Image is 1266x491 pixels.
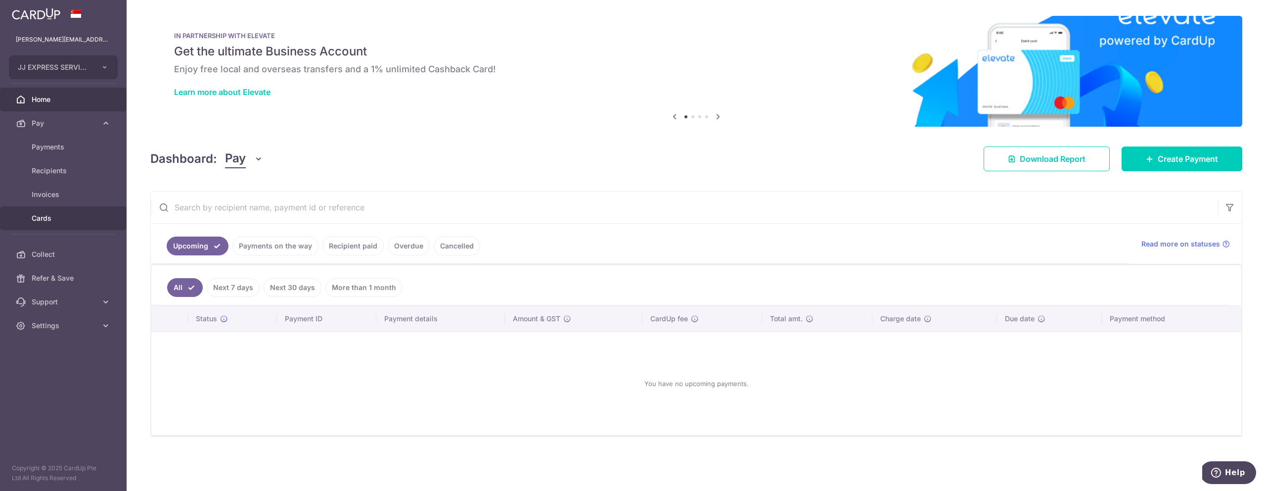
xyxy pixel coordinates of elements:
[150,150,217,168] h4: Dashboard:
[150,16,1242,127] img: Renovation banner
[1005,314,1035,324] span: Due date
[174,87,271,97] a: Learn more about Elevate
[32,166,97,176] span: Recipients
[32,297,97,307] span: Support
[32,95,97,104] span: Home
[1020,153,1085,165] span: Download Report
[277,306,376,332] th: Payment ID
[325,278,403,297] a: More than 1 month
[174,44,1219,59] h5: Get the ultimate Business Account
[163,340,1229,427] div: You have no upcoming payments.
[18,62,91,72] span: JJ EXPRESS SERVICES
[32,321,97,331] span: Settings
[388,237,430,255] a: Overdue
[32,190,97,199] span: Invoices
[232,237,318,255] a: Payments on the way
[376,306,505,332] th: Payment details
[167,278,203,297] a: All
[12,8,60,20] img: CardUp
[9,55,118,79] button: JJ EXPRESS SERVICES
[264,278,321,297] a: Next 30 days
[1158,153,1218,165] span: Create Payment
[207,278,260,297] a: Next 7 days
[32,249,97,259] span: Collect
[32,273,97,283] span: Refer & Save
[32,142,97,152] span: Payments
[196,314,217,324] span: Status
[174,63,1219,75] h6: Enjoy free local and overseas transfers and a 1% unlimited Cashback Card!
[770,314,803,324] span: Total amt.
[434,237,480,255] a: Cancelled
[1102,306,1241,332] th: Payment method
[1141,239,1230,249] a: Read more on statuses
[1141,239,1220,249] span: Read more on statuses
[322,237,384,255] a: Recipient paid
[1202,461,1256,486] iframe: Opens a widget where you can find more information
[513,314,560,324] span: Amount & GST
[174,32,1219,40] p: IN PARTNERSHIP WITH ELEVATE
[880,314,921,324] span: Charge date
[16,35,111,45] p: [PERSON_NAME][EMAIL_ADDRESS][DOMAIN_NAME]
[1122,147,1242,171] a: Create Payment
[32,118,97,128] span: Pay
[32,213,97,223] span: Cards
[984,147,1110,171] a: Download Report
[650,314,688,324] span: CardUp fee
[225,149,246,168] span: Pay
[151,192,1218,223] input: Search by recipient name, payment id or reference
[225,149,263,168] button: Pay
[167,237,228,255] a: Upcoming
